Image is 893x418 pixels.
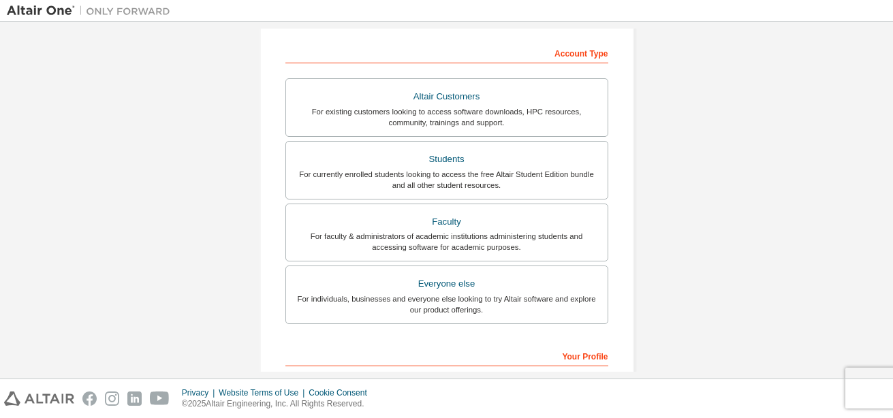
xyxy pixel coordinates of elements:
[127,391,142,406] img: linkedin.svg
[7,4,177,18] img: Altair One
[105,391,119,406] img: instagram.svg
[285,42,608,63] div: Account Type
[294,150,599,169] div: Students
[294,231,599,253] div: For faculty & administrators of academic institutions administering students and accessing softwa...
[285,344,608,366] div: Your Profile
[219,387,309,398] div: Website Terms of Use
[294,293,599,315] div: For individuals, businesses and everyone else looking to try Altair software and explore our prod...
[4,391,74,406] img: altair_logo.svg
[294,169,599,191] div: For currently enrolled students looking to access the free Altair Student Edition bundle and all ...
[182,387,219,398] div: Privacy
[182,398,375,410] p: © 2025 Altair Engineering, Inc. All Rights Reserved.
[294,212,599,231] div: Faculty
[294,106,599,128] div: For existing customers looking to access software downloads, HPC resources, community, trainings ...
[294,274,599,293] div: Everyone else
[294,87,599,106] div: Altair Customers
[309,387,375,398] div: Cookie Consent
[150,391,170,406] img: youtube.svg
[82,391,97,406] img: facebook.svg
